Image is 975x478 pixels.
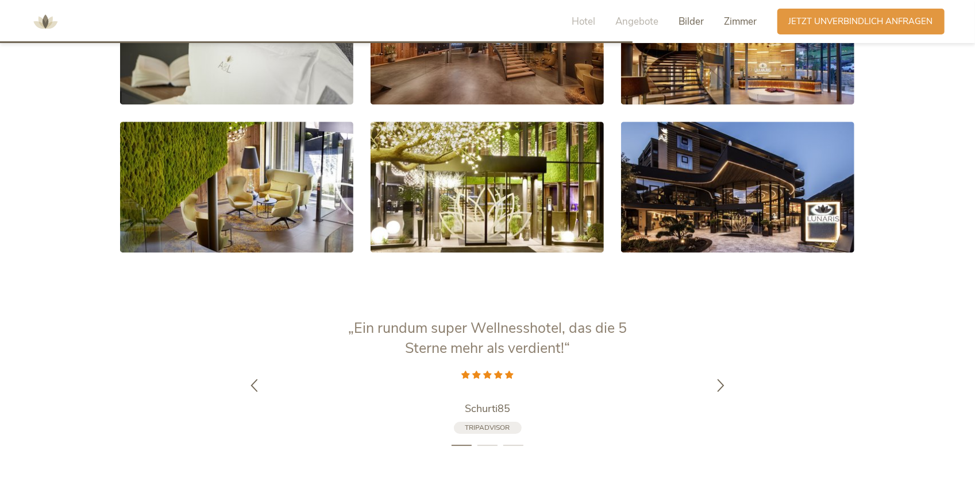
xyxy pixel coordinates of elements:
a: Tripadvisor [454,422,522,434]
a: Schurti85 [344,402,631,416]
a: AMONTI & LUNARIS Wellnessresort [28,17,63,25]
img: AMONTI & LUNARIS Wellnessresort [28,5,63,39]
span: „Ein rundum super Wellnesshotel, das die 5 Sterne mehr als verdient!“ [348,318,627,358]
span: Schurti85 [465,402,510,415]
span: Jetzt unverbindlich anfragen [789,15,933,28]
span: Bilder [679,15,704,28]
span: Angebote [616,15,659,28]
span: Hotel [572,15,596,28]
span: Zimmer [724,15,757,28]
span: Tripadvisor [465,423,510,432]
